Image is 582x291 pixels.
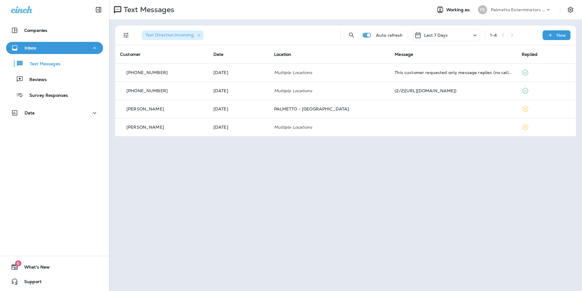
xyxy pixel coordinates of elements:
p: Multiple Locations [274,125,385,130]
button: 6What's New [6,261,103,273]
p: Text Messages [24,61,60,67]
p: Reviews [23,77,47,83]
span: Replied [522,52,537,57]
p: [PHONE_NUMBER] [126,88,168,93]
span: Text Direction : Incoming [145,32,194,38]
span: What's New [18,265,50,272]
p: Survey Responses [23,93,68,99]
p: New [557,33,566,38]
button: Reviews [6,73,103,86]
p: Auto refresh [376,33,403,38]
span: Date [213,52,224,57]
span: PALMETTO - [GEOGRAPHIC_DATA] [274,106,349,112]
button: Data [6,107,103,119]
div: This customer requested only message replies (no calls). Reply here or respond via your LSA dashb... [395,70,512,75]
span: 6 [15,260,21,266]
button: Collapse Sidebar [90,4,107,16]
p: Text Messages [121,5,174,14]
span: Working as: [446,7,472,12]
button: Survey Responses [6,89,103,101]
span: Message [395,52,413,57]
p: Inbox [25,46,36,50]
p: Companies [24,28,47,33]
div: Text Direction:Incoming [142,30,204,40]
button: Companies [6,24,103,36]
button: Filters [120,29,132,41]
p: [PERSON_NAME] [126,107,164,111]
button: Inbox [6,42,103,54]
div: PE [478,5,487,14]
p: Sep 3, 2025 10:05 AM [213,70,264,75]
span: Customer [120,52,141,57]
button: Settings [565,4,576,15]
p: Sep 2, 2025 11:31 AM [213,107,264,111]
div: (2/2)https://g.co/homeservices/JLaVB) [395,88,512,93]
p: Palmetto Exterminators LLC [491,7,545,12]
p: Multiple Locations [274,70,385,75]
p: Aug 31, 2025 01:58 PM [213,125,264,130]
span: Location [274,52,292,57]
button: Text Messages [6,57,103,70]
p: [PHONE_NUMBER] [126,70,168,75]
button: Search Messages [346,29,358,41]
p: Multiple Locations [274,88,385,93]
p: Sep 2, 2025 01:20 PM [213,88,264,93]
p: Data [25,110,35,115]
div: 1 - 4 [490,33,497,38]
button: Support [6,276,103,288]
p: Last 7 Days [424,33,448,38]
span: Support [18,279,42,286]
p: [PERSON_NAME] [126,125,164,130]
